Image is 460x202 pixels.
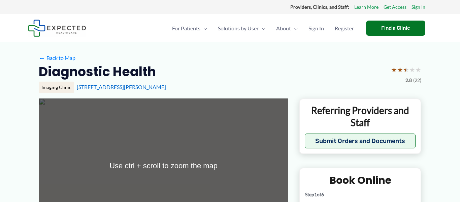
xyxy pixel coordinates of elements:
a: Solutions by UserMenu Toggle [212,17,271,40]
button: Submit Orders and Documents [305,134,416,148]
a: Sign In [412,3,425,11]
a: ←Back to Map [39,53,75,63]
span: Sign In [308,17,324,40]
img: Expected Healthcare Logo - side, dark font, small [28,20,86,37]
span: ★ [403,63,409,76]
span: Solutions by User [218,17,259,40]
a: For PatientsMenu Toggle [167,17,212,40]
a: AboutMenu Toggle [271,17,303,40]
span: Menu Toggle [200,17,207,40]
nav: Primary Site Navigation [167,17,359,40]
p: Step of [305,192,415,197]
span: Register [335,17,354,40]
span: 2.8 [405,76,412,85]
h2: Diagnostic Health [39,63,156,80]
a: [STREET_ADDRESS][PERSON_NAME] [77,84,166,90]
span: 6 [321,192,324,197]
strong: Providers, Clinics, and Staff: [290,4,349,10]
a: Get Access [384,3,406,11]
span: About [276,17,291,40]
span: ★ [415,63,421,76]
a: Sign In [303,17,329,40]
span: 1 [314,192,317,197]
span: Menu Toggle [291,17,298,40]
div: Imaging Clinic [39,82,74,93]
h2: Book Online [305,174,415,187]
a: Register [329,17,359,40]
span: Menu Toggle [259,17,265,40]
span: (22) [413,76,421,85]
a: Find a Clinic [366,21,425,36]
span: ★ [397,63,403,76]
span: For Patients [172,17,200,40]
span: ★ [391,63,397,76]
span: ★ [409,63,415,76]
p: Referring Providers and Staff [305,104,416,129]
span: ← [39,55,45,61]
a: Learn More [354,3,379,11]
